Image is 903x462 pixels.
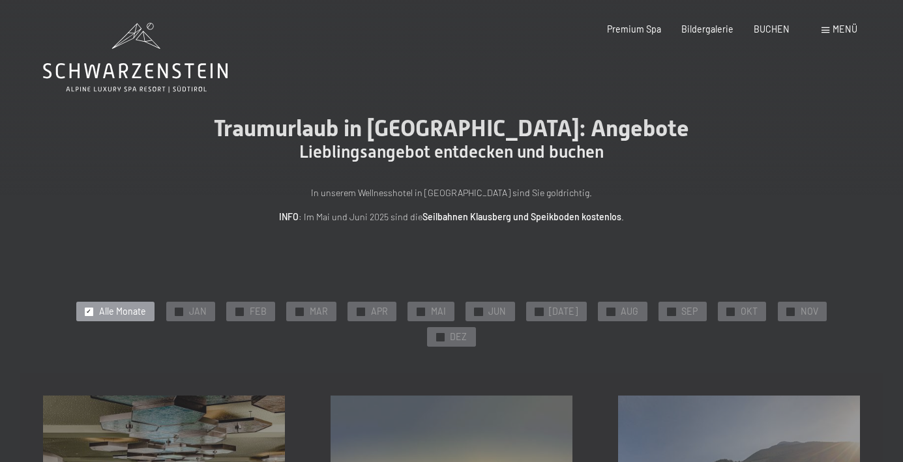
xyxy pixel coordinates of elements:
[801,305,818,318] span: NOV
[99,305,146,318] span: Alle Monate
[741,305,758,318] span: OKT
[250,305,267,318] span: FEB
[754,23,790,35] a: BUCHEN
[310,305,328,318] span: MAR
[607,23,661,35] a: Premium Spa
[358,308,363,315] span: ✓
[450,330,467,343] span: DEZ
[299,142,604,162] span: Lieblingsangebot entdecken und buchen
[621,305,638,318] span: AUG
[86,308,91,315] span: ✓
[681,23,733,35] a: Bildergalerie
[437,333,443,341] span: ✓
[422,211,621,222] strong: Seilbahnen Klausberg und Speikboden kostenlos
[488,305,506,318] span: JUN
[176,308,181,315] span: ✓
[165,210,739,225] p: : Im Mai und Juni 2025 sind die .
[608,308,614,315] span: ✓
[165,186,739,201] p: In unserem Wellnesshotel in [GEOGRAPHIC_DATA] sind Sie goldrichtig.
[418,308,423,315] span: ✓
[279,211,299,222] strong: INFO
[214,115,689,141] span: Traumurlaub in [GEOGRAPHIC_DATA]: Angebote
[537,308,542,315] span: ✓
[549,305,578,318] span: [DATE]
[189,305,207,318] span: JAN
[431,305,446,318] span: MAI
[681,305,698,318] span: SEP
[371,305,388,318] span: APR
[237,308,242,315] span: ✓
[669,308,674,315] span: ✓
[476,308,481,315] span: ✓
[297,308,302,315] span: ✓
[728,308,733,315] span: ✓
[833,23,857,35] span: Menü
[788,308,793,315] span: ✓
